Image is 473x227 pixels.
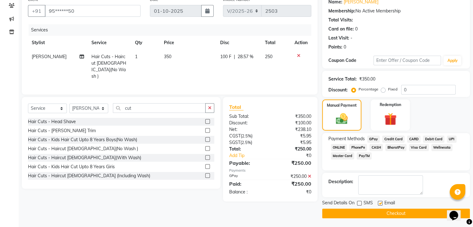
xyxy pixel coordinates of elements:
[28,155,141,161] div: Hair Cuts - Haircut [DEMOGRAPHIC_DATA](With Wash)
[229,168,311,173] div: Payments
[385,144,406,151] span: BharatPay
[322,200,355,207] span: Send Details On
[328,26,354,32] div: Card on file:
[270,120,316,126] div: ₹100.00
[349,144,367,151] span: PhonePe
[225,146,270,152] div: Total:
[28,127,96,134] div: Hair Cuts - [PERSON_NAME] Trim
[225,139,270,146] div: ( )
[164,54,171,59] span: 350
[270,126,316,133] div: ₹238.10
[278,152,316,159] div: ₹0
[447,136,457,143] span: UPI
[225,133,270,139] div: ( )
[322,209,470,218] button: Checkout
[384,200,395,207] span: Email
[328,8,355,14] div: Membership:
[270,173,316,180] div: ₹250.00
[225,173,270,180] div: GPay
[328,87,348,93] div: Discount:
[220,53,231,60] span: 100 F
[328,17,353,23] div: Total Visits:
[229,133,241,139] span: CGST
[369,144,383,151] span: CASH
[327,103,357,108] label: Manual Payment
[225,126,270,133] div: Net:
[28,118,76,125] div: Hair Cuts - Head Shave
[225,159,270,167] div: Payable:
[431,144,453,151] span: Wellnessta
[380,102,401,108] label: Redemption
[328,35,349,41] div: Last Visit:
[270,139,316,146] div: ₹5.95
[407,136,420,143] span: CARD
[28,164,115,170] div: Hair Cuts - Kids Hair Cut Upto 8 Years Giris
[359,86,378,92] label: Percentage
[355,26,358,32] div: 0
[270,133,316,139] div: ₹5.95
[229,140,240,145] span: SGST
[28,146,138,152] div: Hair Cuts - Haircut [DEMOGRAPHIC_DATA](No Wash )
[380,111,401,127] img: _gift.svg
[443,56,461,65] button: Apply
[265,54,272,59] span: 250
[332,112,351,126] img: _cash.svg
[234,53,235,60] span: |
[357,152,372,160] span: PayTM
[328,8,464,14] div: No Active Membership
[270,146,316,152] div: ₹250.00
[328,136,365,142] span: Payment Methods
[409,144,429,151] span: Visa Card
[344,44,346,50] div: 0
[242,140,251,145] span: 2.5%
[261,36,291,50] th: Total
[270,159,316,167] div: ₹250.00
[350,35,352,41] div: -
[225,120,270,126] div: Discount:
[88,36,131,50] th: Service
[238,53,253,60] span: 28.57 %
[331,152,355,160] span: Master Card
[28,36,88,50] th: Stylist
[331,144,347,151] span: ONLINE
[359,76,375,82] div: ₹350.00
[225,152,278,159] a: Add Tip
[242,133,251,138] span: 2.5%
[328,76,357,82] div: Service Total:
[135,54,137,59] span: 1
[291,36,311,50] th: Action
[28,5,45,17] button: +91
[270,113,316,120] div: ₹350.00
[91,54,126,79] span: Hair Cuts - Haircut [DEMOGRAPHIC_DATA](No Wash )
[28,173,150,179] div: Hair Cuts - Haircut [DEMOGRAPHIC_DATA] (Including Wash)
[28,137,137,143] div: Hair Cuts - Kids Hair Cut Upto 8 Years Boys(No Wash)
[160,36,216,50] th: Price
[328,44,342,50] div: Points:
[423,136,444,143] span: Debit Card
[382,136,405,143] span: Credit Card
[225,113,270,120] div: Sub Total:
[328,57,373,64] div: Coupon Code
[364,200,373,207] span: SMS
[216,36,261,50] th: Disc
[225,180,270,188] div: Paid:
[131,36,160,50] th: Qty
[447,202,467,221] iframe: chat widget
[45,5,141,17] input: Search by Name/Mobile/Email/Code
[113,103,206,113] input: Search or Scan
[229,104,243,110] span: Total
[29,24,316,36] div: Services
[32,54,67,59] span: [PERSON_NAME]
[328,178,353,185] div: Description:
[225,189,270,195] div: Balance :
[388,86,397,92] label: Fixed
[373,56,441,65] input: Enter Offer / Coupon Code
[270,189,316,195] div: ₹0
[270,180,316,188] div: ₹250.00
[367,136,380,143] span: GPay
